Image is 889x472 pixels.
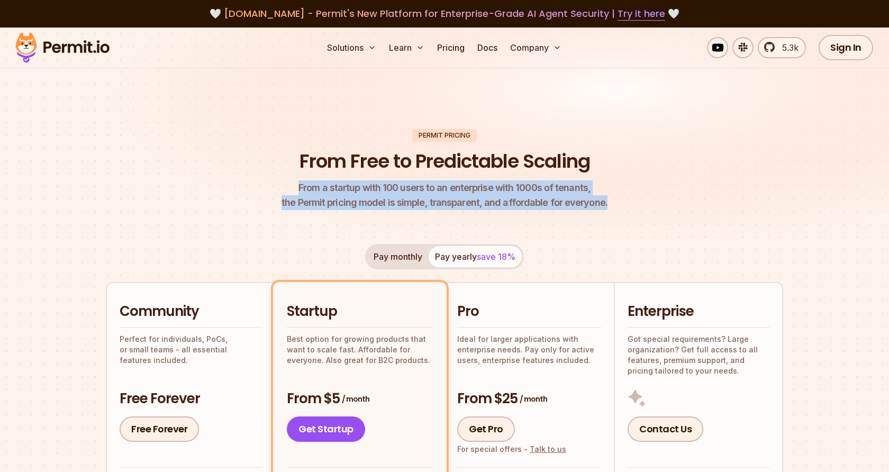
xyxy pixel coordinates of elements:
button: Company [506,37,566,58]
a: Pricing [433,37,469,58]
button: Learn [385,37,429,58]
a: Free Forever [120,416,199,442]
a: Talk to us [530,444,566,453]
p: Perfect for individuals, PoCs, or small teams - all essential features included. [120,334,262,366]
div: Permit Pricing [412,129,477,142]
span: [DOMAIN_NAME] - Permit's New Platform for Enterprise-Grade AI Agent Security | [224,7,665,20]
button: Solutions [323,37,380,58]
a: Contact Us [628,416,703,442]
p: Got special requirements? Large organization? Get full access to all features, premium support, a... [628,334,769,376]
p: the Permit pricing model is simple, transparent, and affordable for everyone. [282,180,607,210]
span: From a startup with 100 users to an enterprise with 1000s of tenants, [282,180,607,195]
a: Docs [473,37,502,58]
div: 🤍 🤍 [25,6,864,21]
a: 5.3k [758,37,806,58]
h2: Community [120,302,262,321]
p: Ideal for larger applications with enterprise needs. Pay only for active users, enterprise featur... [457,334,601,366]
a: Get Pro [457,416,515,442]
h2: Startup [287,302,433,321]
span: / month [342,394,369,404]
span: 5.3k [776,41,799,54]
h3: From $25 [457,389,601,409]
a: Sign In [819,35,873,60]
button: Pay monthly [367,246,429,267]
h1: From Free to Predictable Scaling [300,148,590,175]
h2: Pro [457,302,601,321]
p: Best option for growing products that want to scale fast. Affordable for everyone. Also great for... [287,334,433,366]
span: / month [520,394,547,404]
h3: From $5 [287,389,433,409]
img: Permit logo [11,30,114,66]
a: Try it here [618,7,665,21]
h2: Enterprise [628,302,769,321]
h3: Free Forever [120,389,262,409]
div: For special offers - [457,444,566,455]
a: Get Startup [287,416,365,442]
